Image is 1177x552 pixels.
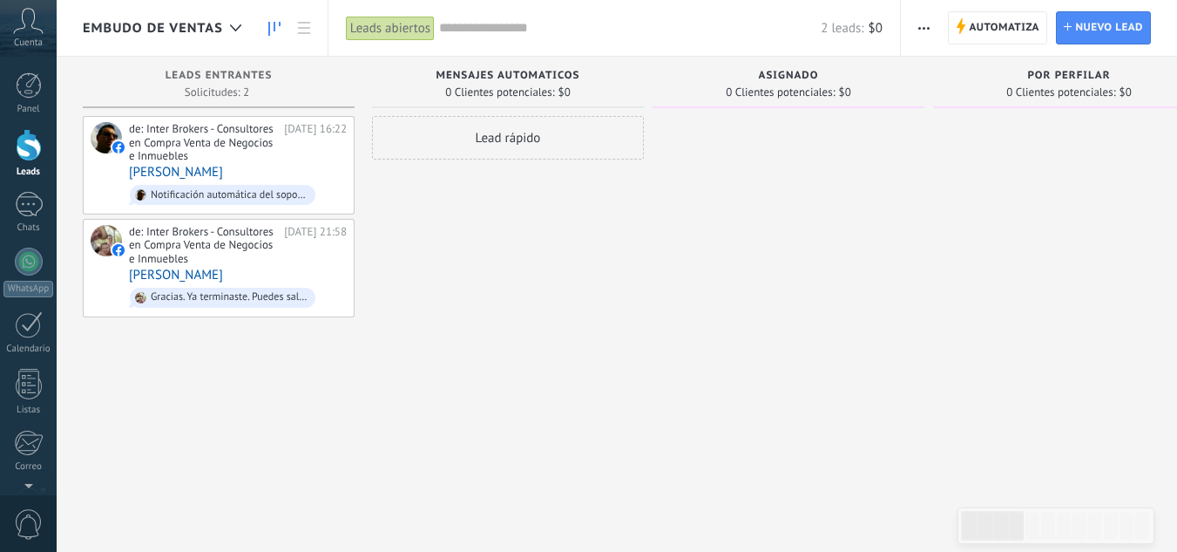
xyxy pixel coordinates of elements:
[1006,87,1115,98] span: 0 Clientes potenciales:
[129,268,223,283] a: [PERSON_NAME]
[436,70,580,82] span: Mensajes automaticos
[112,244,125,256] img: facebook-sm.svg
[3,167,54,178] div: Leads
[3,104,54,115] div: Panel
[91,122,122,153] div: Marco Scalabrin
[129,225,278,266] div: de: Inter Brokers - Consultores en Compra Venta de Negocios e Inmuebles
[91,225,122,256] div: Jorge A. Ortega
[948,11,1047,44] a: Automatiza
[91,70,346,85] div: Leads Entrantes
[1056,11,1151,44] a: Nuevo lead
[3,461,54,473] div: Correo
[3,344,54,355] div: Calendario
[3,281,53,297] div: WhatsApp
[3,405,54,416] div: Listas
[759,70,819,82] span: Asignado
[129,165,223,180] a: [PERSON_NAME]
[112,141,125,153] img: facebook-sm.svg
[661,70,916,85] div: Asignado
[558,87,571,98] span: $0
[969,12,1039,44] span: Automatiza
[445,87,554,98] span: 0 Clientes potenciales:
[151,291,308,303] div: Gracias. Ya terminaste. Puedes salír del formulario ahora o ver más propiedades en nuestro sitio web
[869,20,883,37] span: $0
[372,116,644,160] div: Lead rápido
[166,70,273,82] span: Leads Entrantes
[1120,87,1132,98] span: $0
[3,222,54,234] div: Chats
[83,20,223,37] span: Embudo de ventas
[284,122,347,163] div: [DATE] 16:22
[1075,12,1143,44] span: Nuevo lead
[14,37,43,49] span: Cuenta
[726,87,835,98] span: 0 Clientes potenciales:
[185,87,249,98] span: Solicitudes: 2
[129,122,278,163] div: de: Inter Brokers - Consultores en Compra Venta de Negocios e Inmuebles
[821,20,863,37] span: 2 leads:
[1027,70,1110,82] span: Por perfilar
[381,70,635,85] div: Mensajes automaticos
[346,16,435,41] div: Leads abiertos
[284,225,347,266] div: [DATE] 21:58
[151,189,308,201] div: N͏o͏t͏i͏f͏i͏c͏a͏c͏i͏o͏́n͏ a͏u͏t͏o͏m͏a͏́t͏i͏c͏a͏ d͏e͏l͏ s͏o͏p͏o͏r͏t͏e͏ d͏e͏ M͏e͏t͏a͏ B͏u͏s͏i͏n͏e͏s...
[839,87,851,98] span: $0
